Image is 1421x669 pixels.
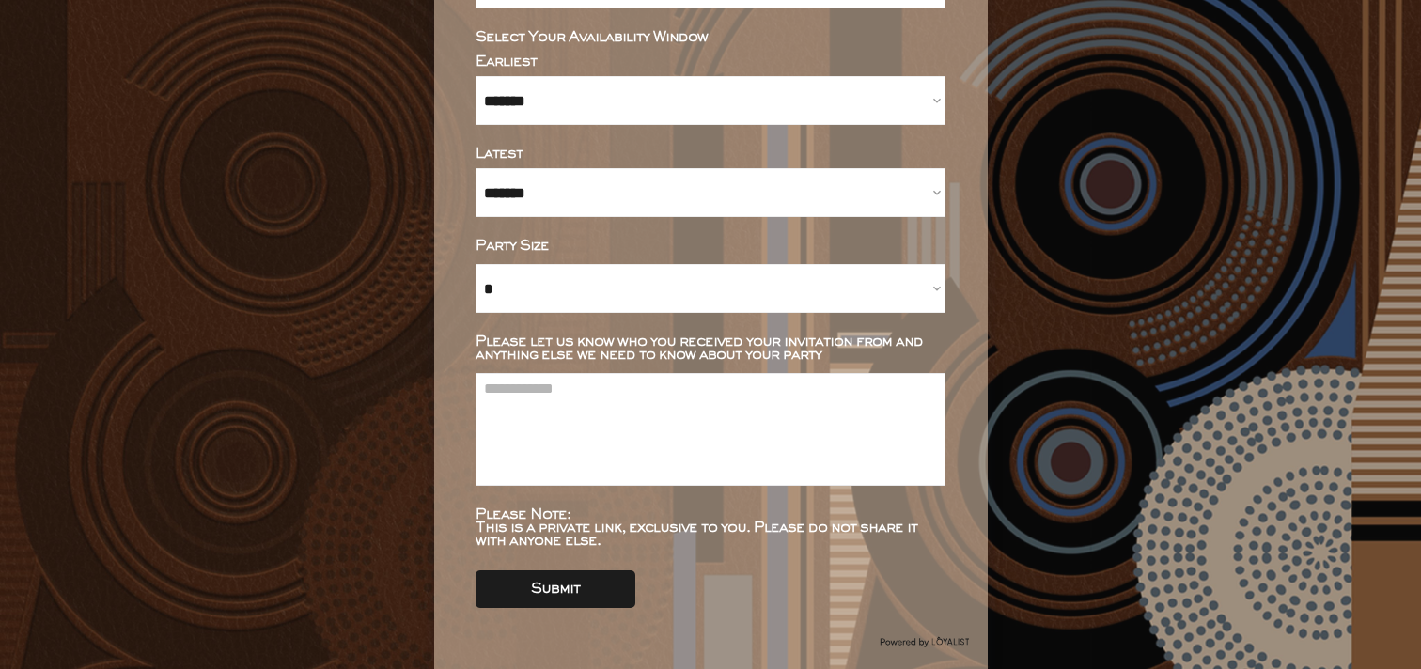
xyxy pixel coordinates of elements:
[476,508,945,548] div: Please Note: This is a private link, exclusive to you. Please do not share it with anyone else.
[476,335,945,362] div: Please let us know who you received your invitation from and anything else we need to know about ...
[476,55,945,69] div: Earliest
[531,583,580,596] div: Submit
[476,148,945,161] div: Latest
[476,240,945,253] div: Party Size
[880,632,969,651] img: Group%2048096278.svg
[476,31,945,44] div: Select Your Availability Window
